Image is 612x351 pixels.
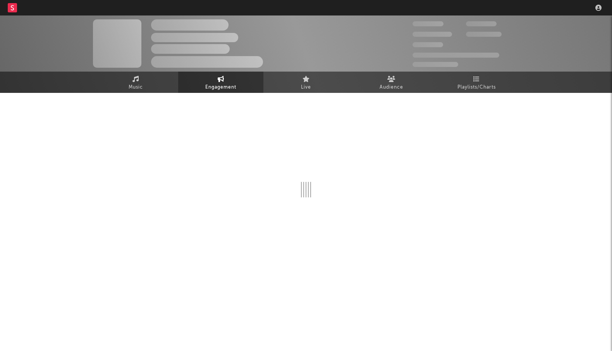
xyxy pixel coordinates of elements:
[178,72,263,93] a: Engagement
[413,62,458,67] span: Jump Score: 85.0
[263,72,349,93] a: Live
[457,83,496,92] span: Playlists/Charts
[413,42,443,47] span: 100,000
[301,83,311,92] span: Live
[466,21,497,26] span: 100,000
[413,32,452,37] span: 50,000,000
[93,72,178,93] a: Music
[413,21,444,26] span: 300,000
[205,83,236,92] span: Engagement
[434,72,519,93] a: Playlists/Charts
[380,83,403,92] span: Audience
[129,83,143,92] span: Music
[349,72,434,93] a: Audience
[413,53,499,58] span: 50,000,000 Monthly Listeners
[466,32,502,37] span: 1,000,000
